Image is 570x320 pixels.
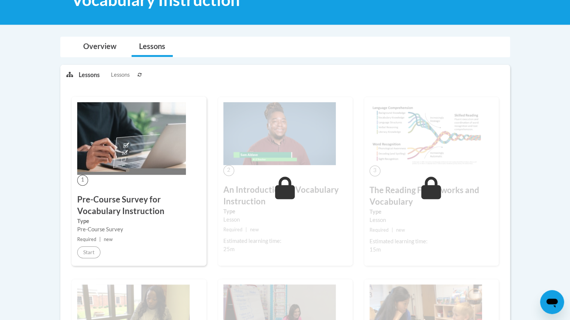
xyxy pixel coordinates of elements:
div: Estimated learning time: [370,237,493,246]
h3: An Introduction to Vocabulary Instruction [223,184,347,207]
div: Lesson [223,216,347,224]
span: Required [77,237,96,242]
iframe: Button to launch messaging window [540,290,564,314]
label: Type [223,207,347,216]
span: new [104,237,113,242]
a: Lessons [132,37,173,57]
span: 1 [77,175,88,186]
span: | [245,227,247,232]
label: Type [77,217,201,225]
span: 25m [223,246,235,252]
div: Pre-Course Survey [77,225,201,234]
span: | [99,237,101,242]
span: 3 [370,165,380,176]
div: Estimated learning time: [223,237,347,245]
span: Required [223,227,242,232]
button: Start [77,246,100,258]
img: Course Image [370,102,482,165]
div: Lesson [370,216,493,224]
span: Required [370,227,389,233]
h3: The Reading Frameworks and Vocabulary [370,185,493,208]
span: new [250,227,259,232]
span: 15m [370,246,381,253]
a: Overview [76,37,124,57]
label: Type [370,208,493,216]
p: Lessons [79,71,100,79]
h3: Pre-Course Survey for Vocabulary Instruction [77,194,201,217]
span: 2 [223,165,234,176]
span: Lessons [111,71,130,79]
img: Course Image [223,102,336,165]
span: | [392,227,393,233]
span: new [396,227,405,233]
img: Course Image [77,102,186,175]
